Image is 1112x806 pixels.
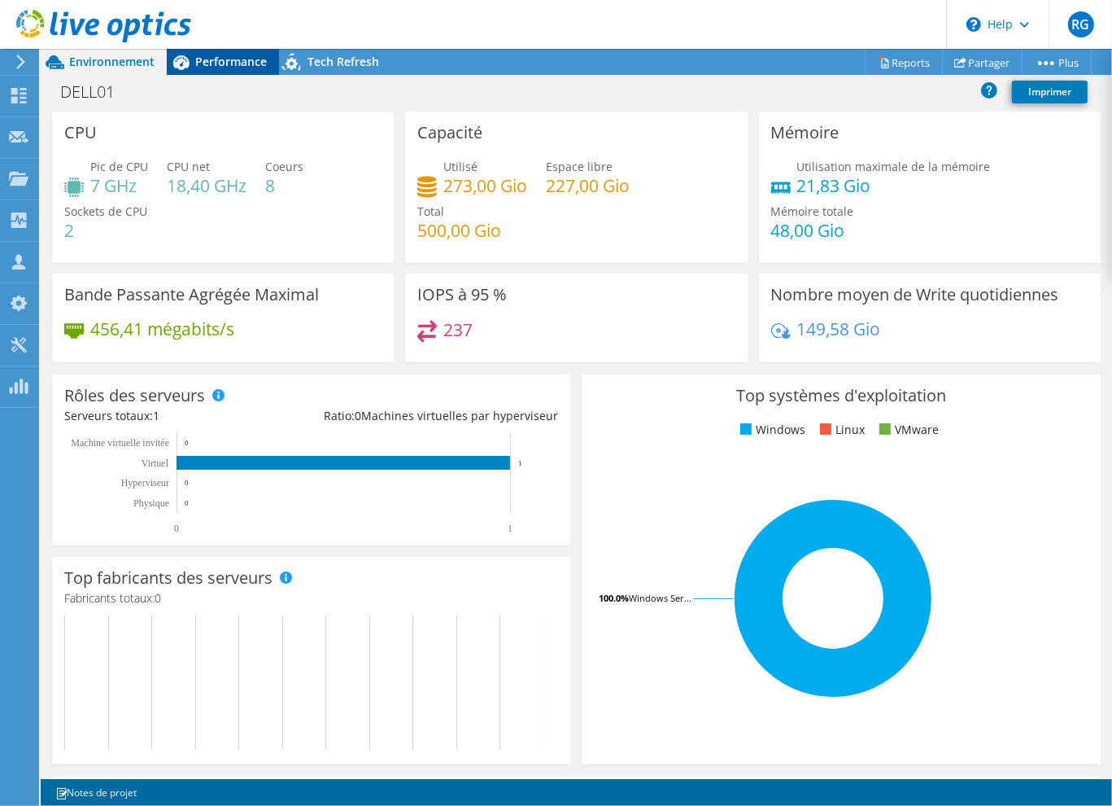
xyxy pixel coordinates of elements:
text: Virtuel [142,458,169,469]
h3: Bande Passante Agrégée Maximal [64,286,319,304]
h3: Top systèmes d'exploitation [594,387,1088,405]
li: Linux [816,421,865,439]
span: Total [417,204,444,219]
h4: 2 [64,221,147,239]
h4: 227,00 Gio [546,177,630,195]
a: Notes de projet [44,782,148,803]
h3: Mémoire [771,124,839,142]
span: Utilisé [443,159,478,174]
h4: 149,58 Gio [797,320,881,338]
h4: 21,83 Gio [797,177,991,195]
text: 1 [518,459,522,467]
h3: CPU [64,124,97,142]
text: Physique [133,497,169,509]
tspan: Windows Ser... [629,592,691,604]
h4: 500,00 Gio [417,221,501,239]
text: 0 [185,479,189,487]
tspan: Machine virtuelle invitée [71,437,169,449]
span: Coeurs [265,159,303,174]
a: Reports [865,50,943,75]
a: Imprimer [1012,81,1088,103]
h4: 456,41 mégabits/s [90,320,234,338]
h4: 8 [265,177,303,195]
h3: Top fabricants des serveurs [64,569,273,587]
li: VMware [875,421,939,439]
h3: Rôles des serveurs [64,387,205,405]
li: Windows [736,421,805,439]
a: Plus [1022,50,1092,75]
a: Partager [942,50,1023,75]
span: CPU net [167,159,210,174]
h3: Capacité [417,124,482,142]
tspan: 100.0% [599,592,629,604]
div: Serveurs totaux: [64,407,312,425]
svg: \n [966,17,981,32]
span: Espace libre [546,159,613,174]
h4: 273,00 Gio [443,177,527,195]
span: Pic de CPU [90,159,148,174]
h4: Fabricants totaux: [64,589,558,607]
h3: Nombre moyen de Write quotidiennes [771,286,1059,304]
h4: 18,40 GHz [167,177,246,195]
h1: DELL01 [53,83,140,101]
text: 0 [185,439,189,447]
span: Tech Refresh [307,54,379,69]
span: Performance [195,54,267,69]
h4: 48,00 Gio [771,221,854,239]
span: RG [1068,11,1094,37]
h3: IOPS à 95 % [417,286,507,304]
text: 0 [185,499,189,507]
span: 1 [153,408,159,423]
span: 0 [355,408,361,423]
span: Mémoire totale [771,204,854,219]
h4: 237 [443,321,473,339]
text: 0 [174,523,179,534]
span: Environnement [69,54,155,69]
div: Ratio: Machines virtuelles par hyperviseur [312,407,559,425]
text: Hyperviseur [121,477,169,488]
span: Sockets de CPU [64,204,147,219]
text: 1 [508,523,512,534]
span: Utilisation maximale de la mémoire [797,159,991,174]
span: 0 [155,590,161,606]
h4: 7 GHz [90,177,148,195]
